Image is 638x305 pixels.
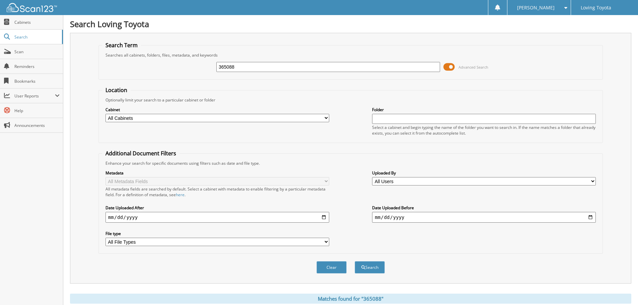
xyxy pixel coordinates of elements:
[14,108,60,113] span: Help
[372,212,596,223] input: end
[105,231,329,236] label: File type
[105,205,329,211] label: Date Uploaded After
[372,170,596,176] label: Uploaded By
[102,42,141,49] legend: Search Term
[14,123,60,128] span: Announcements
[102,150,180,157] legend: Additional Document Filters
[316,261,347,274] button: Clear
[105,107,329,112] label: Cabinet
[7,3,57,12] img: scan123-logo-white.svg
[105,170,329,176] label: Metadata
[458,65,488,70] span: Advanced Search
[372,125,596,136] div: Select a cabinet and begin typing the name of the folder you want to search in. If the name match...
[14,34,59,40] span: Search
[14,19,60,25] span: Cabinets
[14,64,60,69] span: Reminders
[176,192,185,198] a: here
[102,160,599,166] div: Enhance your search for specific documents using filters such as date and file type.
[14,78,60,84] span: Bookmarks
[102,97,599,103] div: Optionally limit your search to a particular cabinet or folder
[14,49,60,55] span: Scan
[70,294,631,304] div: Matches found for "365088"
[102,52,599,58] div: Searches all cabinets, folders, files, metadata, and keywords
[517,6,555,10] span: [PERSON_NAME]
[105,186,329,198] div: All metadata fields are searched by default. Select a cabinet with metadata to enable filtering b...
[355,261,385,274] button: Search
[14,93,55,99] span: User Reports
[581,6,611,10] span: Loving Toyota
[102,86,131,94] legend: Location
[372,107,596,112] label: Folder
[372,205,596,211] label: Date Uploaded Before
[70,18,631,29] h1: Search Loving Toyota
[105,212,329,223] input: start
